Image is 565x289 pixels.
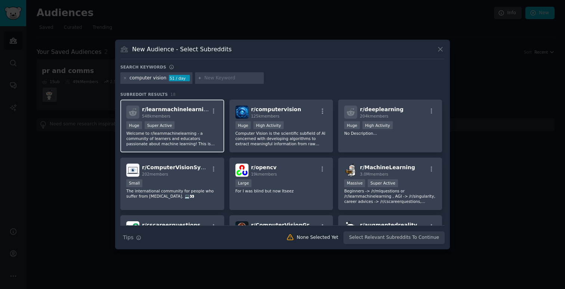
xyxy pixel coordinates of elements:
span: r/ cscareerquestions [142,222,200,228]
div: Huge [126,121,142,129]
span: 18 [170,92,176,97]
div: Huge [344,121,360,129]
div: Super Active [145,121,175,129]
p: Welcome to r/learnmachinelearning - a community of learners and educators passionate about machin... [126,131,218,146]
span: 548k members [142,114,170,118]
img: cscareerquestions [126,221,139,234]
span: Tips [123,234,133,241]
img: MachineLearning [344,164,357,177]
span: Subreddit Results [120,92,168,97]
div: None Selected Yet [297,234,338,241]
input: New Keyword [204,75,261,82]
div: computer vision [130,75,167,82]
span: r/ ComputerVisionGroup [251,222,321,228]
span: 3.0M members [360,172,388,176]
p: Computer Vision is the scientific subfield of AI concerned with developing algorithms to extract ... [235,131,327,146]
h3: New Audience - Select Subreddits [132,45,232,53]
button: Tips [120,231,144,244]
img: computervision [235,106,248,119]
div: Large [235,179,252,187]
div: Super Active [368,179,398,187]
span: r/ ComputerVisionSyndrom [142,164,220,170]
div: Huge [235,121,251,129]
img: ComputerVisionGroup [235,221,248,234]
span: r/ opencv [251,164,277,170]
span: r/ augmentedreality [360,222,417,228]
span: 19k members [251,172,277,176]
span: r/ MachineLearning [360,164,415,170]
div: 51 / day [169,75,190,82]
img: opencv [235,164,248,177]
h3: Search keywords [120,64,166,70]
p: The international community for people who suffer from [MEDICAL_DATA]. 💻👀 [126,188,218,199]
img: ComputerVisionSyndrom [126,164,139,177]
div: High Activity [253,121,284,129]
p: Beginners -> /r/mlquestions or /r/learnmachinelearning , AGI -> /r/singularity, career advices ->... [344,188,436,204]
span: 125k members [251,114,280,118]
span: 204k members [360,114,388,118]
img: augmentedreality [344,221,357,234]
p: For I was blind but now Itseez [235,188,327,194]
span: r/ deeplearning [360,106,403,112]
div: High Activity [362,121,393,129]
span: r/ computervision [251,106,301,112]
div: Massive [344,179,365,187]
p: No Description... [344,131,436,136]
div: Small [126,179,142,187]
span: r/ learnmachinelearning [142,106,211,112]
span: 202 members [142,172,168,176]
